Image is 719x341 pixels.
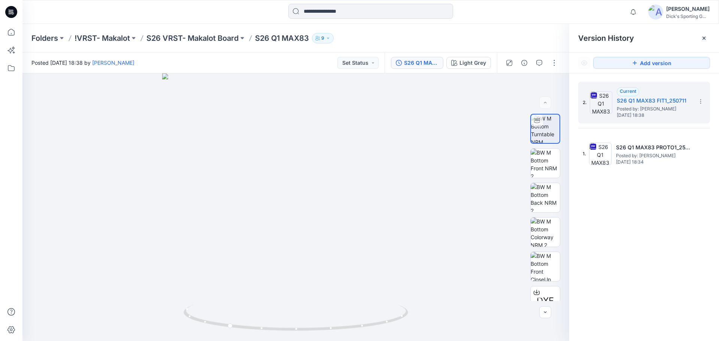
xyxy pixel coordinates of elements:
[75,33,130,43] a: !VRST- Makalot
[404,59,439,67] div: S26 Q1 MAX83 FIT1_250711
[617,113,692,118] span: [DATE] 18:38
[666,4,710,13] div: [PERSON_NAME]
[92,60,134,66] a: [PERSON_NAME]
[578,34,634,43] span: Version History
[31,59,134,67] span: Posted [DATE] 18:38 by
[459,59,486,67] div: Light Grey
[666,13,710,19] div: Dick's Sporting G...
[531,115,559,143] img: BW M Bottom Turntable NRM
[593,57,710,69] button: Add version
[616,152,691,159] span: Posted by: Chieh Hung
[616,159,691,165] span: [DATE] 18:34
[578,57,590,69] button: Show Hidden Versions
[648,4,663,19] img: avatar
[590,91,612,114] img: S26 Q1 MAX83 FIT1_250711
[616,143,691,152] h5: S26 Q1 MAX83 PROTO1_250711
[531,217,560,247] img: BW M Bottom Colorway NRM 2
[391,57,443,69] button: S26 Q1 MAX83 FIT1_250711
[531,149,560,178] img: BW M Bottom Front NRM 2
[146,33,239,43] a: S26 VRST- Makalot Board
[31,33,58,43] a: Folders
[446,57,491,69] button: Light Grey
[531,252,560,281] img: BW M Bottom Front CloseUp NRM 2
[589,143,612,165] img: S26 Q1 MAX83 PROTO1_250711
[617,105,692,113] span: Posted by: Chieh Hung
[255,33,309,43] p: S26 Q1 MAX83
[583,99,587,106] span: 2.
[583,150,586,157] span: 1.
[321,34,324,42] p: 9
[537,294,554,308] span: DXF
[620,88,636,94] span: Current
[518,57,530,69] button: Details
[701,35,707,41] button: Close
[531,183,560,212] img: BW M Bottom Back NRM 2
[617,96,692,105] h5: S26 Q1 MAX83 FIT1_250711
[312,33,334,43] button: 9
